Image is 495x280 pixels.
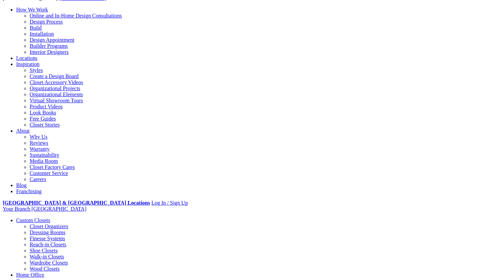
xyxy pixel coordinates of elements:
a: Media Room [30,158,58,164]
a: Your Branch [GEOGRAPHIC_DATA] [3,206,87,212]
span: [GEOGRAPHIC_DATA] [31,206,86,212]
a: Build [30,25,42,31]
a: Warranty [30,146,49,152]
a: Styles [30,67,43,73]
a: Why Us [30,134,47,140]
a: Sustainability [30,152,59,158]
a: How We Work [16,7,48,12]
a: Create a Design Board [30,73,78,79]
a: Free Guides [30,116,56,121]
span: Your Branch [3,206,30,212]
a: Finesse Systems [30,236,65,241]
a: Design Process [30,19,63,25]
a: Shoe Closets [30,248,58,253]
a: Closet Organizers [30,223,68,229]
a: Organizational Projects [30,85,80,91]
a: Closet Stories [30,122,60,128]
a: Wardrobe Closets [30,260,68,266]
a: Custom Closets [16,217,50,223]
a: Home Office [16,272,44,278]
a: Virtual Showroom Tours [30,98,83,103]
a: Online and In-Home Design Consultations [30,13,122,19]
a: Customer Service [30,170,68,176]
a: Reviews [30,140,48,146]
a: Reach-in Closets [30,242,66,247]
a: About [16,128,30,134]
a: Franchising [16,188,42,194]
a: Closet Factory Cares [30,164,75,170]
a: Interior Designers [30,49,69,55]
a: Look Books [30,110,56,115]
a: Wood Closets [30,266,60,272]
a: Inspiration [16,61,39,67]
a: Builder Programs [30,43,68,49]
a: Installation [30,31,54,37]
a: Organizational Elements [30,92,83,97]
a: Design Appointment [30,37,74,43]
a: [GEOGRAPHIC_DATA] & [GEOGRAPHIC_DATA] Locations [3,200,150,206]
a: Closet Accessory Videos [30,79,83,85]
a: Blog [16,182,27,188]
a: Walk-in Closets [30,254,64,259]
a: Log In / Sign Up [151,200,188,206]
a: Locations [16,55,37,61]
a: Dressing Rooms [30,230,65,235]
a: Product Videos [30,104,63,109]
a: Careers [30,176,46,182]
